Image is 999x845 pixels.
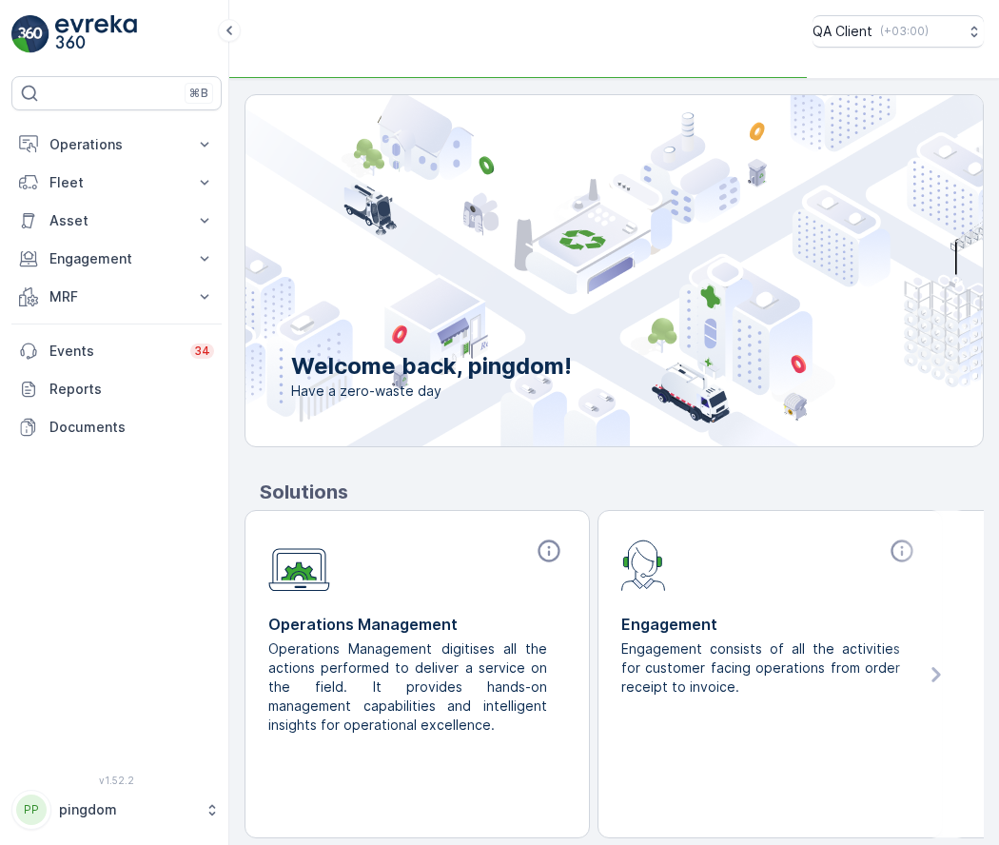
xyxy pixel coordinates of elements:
img: module-icon [621,538,666,591]
a: Events34 [11,332,222,370]
p: Engagement [49,249,184,268]
a: Documents [11,408,222,446]
p: Events [49,342,179,361]
p: Documents [49,418,214,437]
p: Operations Management digitises all the actions performed to deliver a service on the field. It p... [268,639,551,735]
button: Fleet [11,164,222,202]
p: pingdom [59,800,195,819]
p: Fleet [49,173,184,192]
p: Welcome back, pingdom! [291,351,572,382]
p: Operations Management [268,613,566,636]
button: PPpingdom [11,790,222,830]
p: Operations [49,135,184,154]
div: PP [16,795,47,825]
p: ⌘B [189,86,208,101]
p: 34 [194,344,210,359]
p: MRF [49,287,184,306]
img: logo [11,15,49,53]
p: Engagement consists of all the activities for customer facing operations from order receipt to in... [621,639,904,697]
img: module-icon [268,538,330,592]
img: logo_light-DOdMpM7g.png [55,15,137,53]
button: Asset [11,202,222,240]
a: Reports [11,370,222,408]
button: Engagement [11,240,222,278]
img: city illustration [160,95,983,446]
p: Reports [49,380,214,399]
button: MRF [11,278,222,316]
span: v 1.52.2 [11,775,222,786]
p: ( +03:00 ) [880,24,929,39]
p: Engagement [621,613,919,636]
button: QA Client(+03:00) [813,15,984,48]
p: Solutions [260,478,984,506]
p: QA Client [813,22,872,41]
p: Asset [49,211,184,230]
button: Operations [11,126,222,164]
span: Have a zero-waste day [291,382,572,401]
